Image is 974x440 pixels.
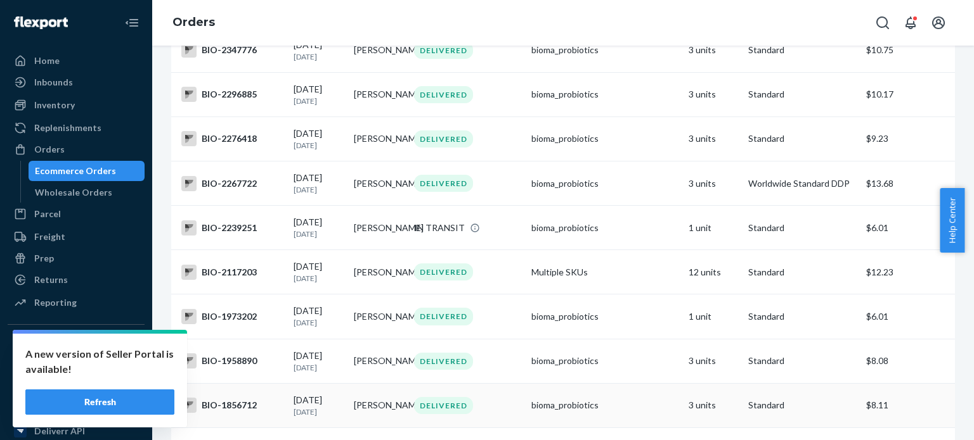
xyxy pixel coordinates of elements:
td: $12.23 [861,250,955,294]
td: $10.75 [861,28,955,72]
td: [PERSON_NAME] [349,28,409,72]
a: Reporting [8,292,145,313]
div: DELIVERED [414,308,473,325]
div: BIO-2267722 [181,176,283,191]
p: [DATE] [294,96,344,106]
button: Refresh [25,389,174,415]
a: Prep [8,248,145,268]
td: 3 units [684,383,744,427]
a: Orders [172,15,215,29]
p: Standard [748,266,855,279]
div: Prep [34,252,54,265]
button: Close Navigation [119,10,145,35]
div: Inbounds [34,76,73,89]
div: Ecommerce Orders [35,165,116,177]
div: DELIVERED [414,353,473,370]
div: [DATE] [294,172,344,195]
p: [DATE] [294,184,344,195]
td: $6.01 [861,294,955,339]
div: [DATE] [294,39,344,62]
div: Home [34,54,60,67]
td: 3 units [684,116,744,161]
td: [PERSON_NAME] [349,383,409,427]
div: [DATE] [294,305,344,328]
div: BIO-2117203 [181,265,283,280]
div: DELIVERED [414,42,473,59]
button: Help Center [940,188,964,253]
td: 3 units [684,28,744,72]
a: Replenishments [8,118,145,138]
p: Standard [748,222,855,234]
td: $8.08 [861,339,955,383]
p: [DATE] [294,51,344,62]
div: Parcel [34,208,61,220]
td: $9.23 [861,116,955,161]
div: BIO-1958890 [181,353,283,368]
a: 5176b9-7b [8,378,145,398]
td: [PERSON_NAME] [349,294,409,339]
div: BIO-2296885 [181,87,283,102]
a: Wholesale Orders [29,182,145,203]
td: Multiple SKUs [526,250,683,294]
td: [PERSON_NAME] [349,206,409,250]
td: 1 unit [684,294,744,339]
div: Freight [34,230,65,243]
div: DELIVERED [414,175,473,192]
div: DELIVERED [414,130,473,148]
td: 1 unit [684,206,744,250]
p: [DATE] [294,229,344,239]
div: [DATE] [294,394,344,417]
div: BIO-2347776 [181,42,283,58]
a: Inventory [8,95,145,115]
button: Open notifications [898,10,923,35]
div: bioma_probiotics [531,355,678,367]
td: $6.01 [861,206,955,250]
div: [DATE] [294,349,344,373]
img: Flexport logo [14,16,68,29]
div: DELIVERED [414,263,473,280]
a: Inbounds [8,72,145,92]
td: 3 units [684,339,744,383]
p: [DATE] [294,273,344,284]
div: Deliverr API [34,425,85,437]
td: 3 units [684,72,744,116]
div: IN TRANSIT [414,222,465,234]
div: bioma_probiotics [531,222,678,234]
a: Returns [8,270,145,290]
td: $13.68 [861,161,955,206]
div: bioma_probiotics [531,399,678,412]
button: Open account menu [926,10,951,35]
div: Inventory [34,99,75,111]
div: Wholesale Orders [35,186,112,199]
p: Standard [748,310,855,323]
div: Returns [34,273,68,286]
p: Standard [748,132,855,145]
div: bioma_probiotics [531,132,678,145]
div: [DATE] [294,216,344,239]
a: Ecommerce Orders [29,161,145,181]
div: bioma_probiotics [531,177,678,190]
a: Orders [8,139,145,160]
div: bioma_probiotics [531,44,678,56]
p: [DATE] [294,140,344,151]
p: [DATE] [294,317,344,328]
p: [DATE] [294,406,344,417]
td: 12 units [684,250,744,294]
td: $10.17 [861,72,955,116]
a: Freight [8,227,145,247]
ol: breadcrumbs [162,4,225,41]
div: DELIVERED [414,86,473,103]
p: Worldwide Standard DDP [748,177,855,190]
div: bioma_probiotics [531,88,678,101]
div: [DATE] [294,127,344,151]
p: [DATE] [294,362,344,373]
td: [PERSON_NAME] [349,339,409,383]
div: BIO-1856712 [181,398,283,413]
td: [PERSON_NAME] [349,161,409,206]
div: Replenishments [34,122,101,134]
button: Open Search Box [870,10,895,35]
p: Standard [748,399,855,412]
p: Standard [748,88,855,101]
div: BIO-2239251 [181,220,283,236]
